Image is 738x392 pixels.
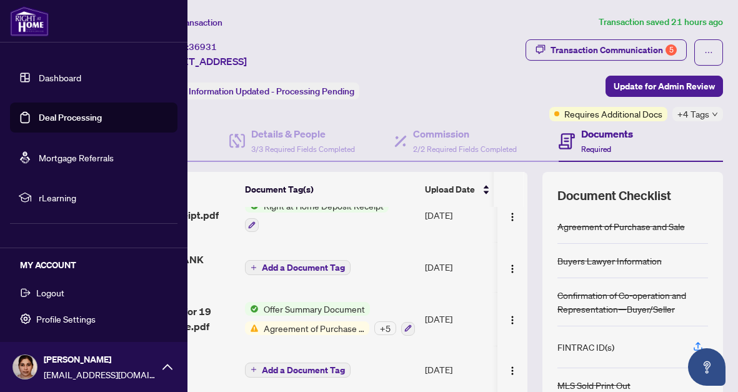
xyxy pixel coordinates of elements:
[557,254,662,268] div: Buyers Lawyer Information
[413,126,517,141] h4: Commission
[39,191,169,204] span: rLearning
[245,199,389,233] button: Status IconRight at Home Deposit Receipt
[420,189,505,243] td: [DATE]
[581,126,633,141] h4: Documents
[36,309,96,329] span: Profile Settings
[704,48,713,57] span: ellipsis
[20,258,177,272] h5: MY ACCOUNT
[155,83,359,99] div: Status:
[507,315,517,325] img: Logo
[13,355,37,379] img: Profile Icon
[502,257,522,277] button: Logo
[526,39,687,61] button: Transaction Communication5
[502,309,522,329] button: Logo
[44,368,156,381] span: [EMAIL_ADDRESS][DOMAIN_NAME]
[259,321,369,335] span: Agreement of Purchase and Sale
[502,205,522,225] button: Logo
[581,144,611,154] span: Required
[189,41,217,53] span: 36931
[606,76,723,97] button: Update for Admin Review
[251,126,355,141] h4: Details & People
[189,86,354,97] span: Information Updated - Processing Pending
[44,353,156,366] span: [PERSON_NAME]
[413,144,517,154] span: 2/2 Required Fields Completed
[245,361,351,378] button: Add a Document Tag
[262,263,345,272] span: Add a Document Tag
[10,282,177,303] button: Logout
[557,340,614,354] div: FINTRAC ID(s)
[502,359,522,379] button: Logo
[557,187,671,204] span: Document Checklist
[245,321,259,335] img: Status Icon
[245,363,351,378] button: Add a Document Tag
[36,283,64,303] span: Logout
[155,54,247,69] span: [STREET_ADDRESS]
[245,259,351,275] button: Add a Document Tag
[240,172,420,207] th: Document Tag(s)
[420,242,505,292] td: [DATE]
[420,172,505,207] th: Upload Date
[599,15,723,29] article: Transaction saved 21 hours ago
[507,366,517,376] img: Logo
[245,302,415,336] button: Status IconOffer Summary DocumentStatus IconAgreement of Purchase and Sale+5
[507,264,517,274] img: Logo
[564,107,662,121] span: Requires Additional Docs
[420,292,505,346] td: [DATE]
[10,308,177,329] button: Profile Settings
[251,366,257,373] span: plus
[712,111,718,118] span: down
[39,72,81,83] a: Dashboard
[39,152,114,163] a: Mortgage Referrals
[262,366,345,374] span: Add a Document Tag
[251,264,257,271] span: plus
[245,260,351,275] button: Add a Document Tag
[666,44,677,56] div: 5
[251,144,355,154] span: 3/3 Required Fields Completed
[10,6,49,36] img: logo
[557,378,631,392] div: MLS Sold Print Out
[688,348,726,386] button: Open asap
[557,288,708,316] div: Confirmation of Co-operation and Representation—Buyer/Seller
[614,76,715,96] span: Update for Admin Review
[259,302,370,316] span: Offer Summary Document
[156,17,222,28] span: View Transaction
[425,183,475,196] span: Upload Date
[374,321,396,335] div: + 5
[551,40,677,60] div: Transaction Communication
[677,107,709,121] span: +4 Tags
[39,112,102,123] a: Deal Processing
[507,212,517,222] img: Logo
[245,302,259,316] img: Status Icon
[557,219,685,233] div: Agreement of Purchase and Sale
